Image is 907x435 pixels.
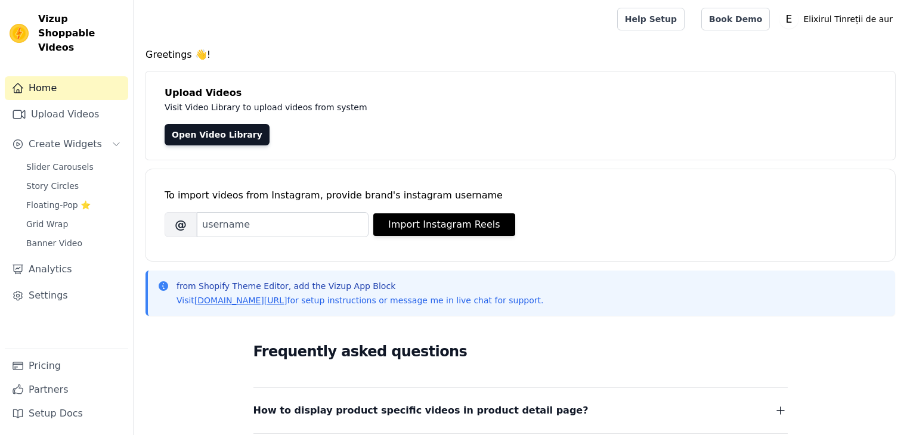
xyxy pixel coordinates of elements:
[165,212,197,237] span: @
[253,340,788,363] h2: Frequently asked questions
[29,137,102,151] span: Create Widgets
[26,199,91,211] span: Floating-Pop ⭐
[779,8,897,30] button: E Elixirul Tinreții de aur
[177,280,543,292] p: from Shopify Theme Editor, add the Vizup App Block
[197,212,369,237] input: username
[373,213,515,236] button: Import Instagram Reels
[5,378,128,402] a: Partners
[253,402,589,419] span: How to display product specific videos in product detail page?
[5,76,128,100] a: Home
[5,102,128,126] a: Upload Videos
[5,132,128,156] button: Create Widgets
[19,197,128,213] a: Floating-Pop ⭐
[786,13,793,25] text: E
[19,235,128,251] a: Banner Video
[194,296,287,305] a: [DOMAIN_NAME][URL]
[26,237,82,249] span: Banner Video
[5,284,128,307] a: Settings
[177,294,543,306] p: Visit for setup instructions or message me in live chat for support.
[165,100,699,114] p: Visit Video Library to upload videos from system
[38,12,123,55] span: Vizup Shoppable Videos
[798,8,897,30] p: Elixirul Tinreții de aur
[701,8,770,30] a: Book Demo
[5,354,128,378] a: Pricing
[165,124,270,145] a: Open Video Library
[165,188,876,203] div: To import videos from Instagram, provide brand's instagram username
[617,8,685,30] a: Help Setup
[146,48,895,62] h4: Greetings 👋!
[26,218,68,230] span: Grid Wrap
[26,161,94,173] span: Slider Carousels
[253,402,788,419] button: How to display product specific videos in product detail page?
[19,178,128,194] a: Story Circles
[165,86,876,100] h4: Upload Videos
[5,257,128,281] a: Analytics
[19,216,128,232] a: Grid Wrap
[10,24,29,43] img: Vizup
[19,159,128,175] a: Slider Carousels
[26,180,79,192] span: Story Circles
[5,402,128,425] a: Setup Docs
